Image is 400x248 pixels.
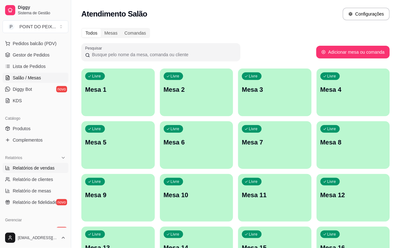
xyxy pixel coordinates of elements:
span: Diggy Bot [13,86,32,92]
p: Mesa 4 [321,85,386,94]
a: KDS [3,96,68,106]
p: Livre [249,126,258,131]
span: KDS [13,97,22,104]
p: Livre [171,126,180,131]
div: Comandas [121,29,150,37]
p: Livre [92,232,101,237]
button: [EMAIL_ADDRESS][DOMAIN_NAME] [3,230,68,245]
a: Complementos [3,135,68,145]
p: Livre [92,179,101,184]
p: Mesa 12 [321,191,386,199]
p: Mesa 1 [85,85,151,94]
a: Relatório de mesas [3,186,68,196]
a: Relatório de fidelidadenovo [3,197,68,207]
span: Relatório de fidelidade [13,199,57,205]
span: Relatório de mesas [13,188,51,194]
p: Livre [92,74,101,79]
span: Relatório de clientes [13,176,53,183]
p: Livre [171,74,180,79]
button: Adicionar mesa ou comanda [316,46,390,58]
p: Livre [328,232,336,237]
p: Livre [249,179,258,184]
span: Relatórios [5,155,22,160]
button: LivreMesa 8 [317,121,390,169]
a: Diggy Botnovo [3,84,68,94]
button: Configurações [343,8,390,20]
p: Livre [92,126,101,131]
button: LivreMesa 7 [238,121,312,169]
p: Mesa 6 [164,138,230,147]
div: Catálogo [3,113,68,124]
span: Salão / Mesas [13,75,41,81]
label: Pesquisar [85,45,104,51]
button: LivreMesa 10 [160,174,233,222]
a: Relatórios de vendas [3,163,68,173]
p: Livre [328,74,336,79]
button: Pedidos balcão (PDV) [3,38,68,49]
button: LivreMesa 4 [317,69,390,116]
p: Mesa 10 [164,191,230,199]
p: Mesa 8 [321,138,386,147]
span: Relatórios de vendas [13,165,55,171]
a: DiggySistema de Gestão [3,3,68,18]
button: LivreMesa 1 [81,69,155,116]
span: [EMAIL_ADDRESS][DOMAIN_NAME] [18,235,58,240]
p: Mesa 11 [242,191,308,199]
p: Livre [328,179,336,184]
div: Gerenciar [3,215,68,225]
span: P [8,23,14,30]
p: Livre [249,74,258,79]
input: Pesquisar [90,51,237,58]
div: Mesas [101,29,121,37]
a: Relatório de clientes [3,174,68,184]
a: Gestor de Pedidos [3,50,68,60]
button: LivreMesa 5 [81,121,155,169]
p: Livre [249,232,258,237]
a: Salão / Mesas [3,73,68,83]
p: Mesa 5 [85,138,151,147]
a: Lista de Pedidos [3,61,68,71]
span: Diggy [18,5,66,10]
span: Entregadores [13,227,39,233]
a: Entregadoresnovo [3,225,68,235]
button: LivreMesa 12 [317,174,390,222]
p: Mesa 9 [85,191,151,199]
span: Sistema de Gestão [18,10,66,16]
button: LivreMesa 6 [160,121,233,169]
button: LivreMesa 11 [238,174,312,222]
div: Todos [82,29,101,37]
p: Mesa 7 [242,138,308,147]
span: Complementos [13,137,43,143]
p: Mesa 3 [242,85,308,94]
span: Pedidos balcão (PDV) [13,40,57,47]
button: LivreMesa 3 [238,69,312,116]
button: LivreMesa 2 [160,69,233,116]
p: Mesa 2 [164,85,230,94]
button: LivreMesa 9 [81,174,155,222]
div: POINT DO PEIX ... [19,23,56,30]
span: Produtos [13,125,31,132]
p: Livre [171,232,180,237]
h2: Atendimento Salão [81,9,147,19]
span: Lista de Pedidos [13,63,46,70]
p: Livre [171,179,180,184]
button: Select a team [3,20,68,33]
span: Gestor de Pedidos [13,52,50,58]
p: Livre [328,126,336,131]
a: Produtos [3,124,68,134]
